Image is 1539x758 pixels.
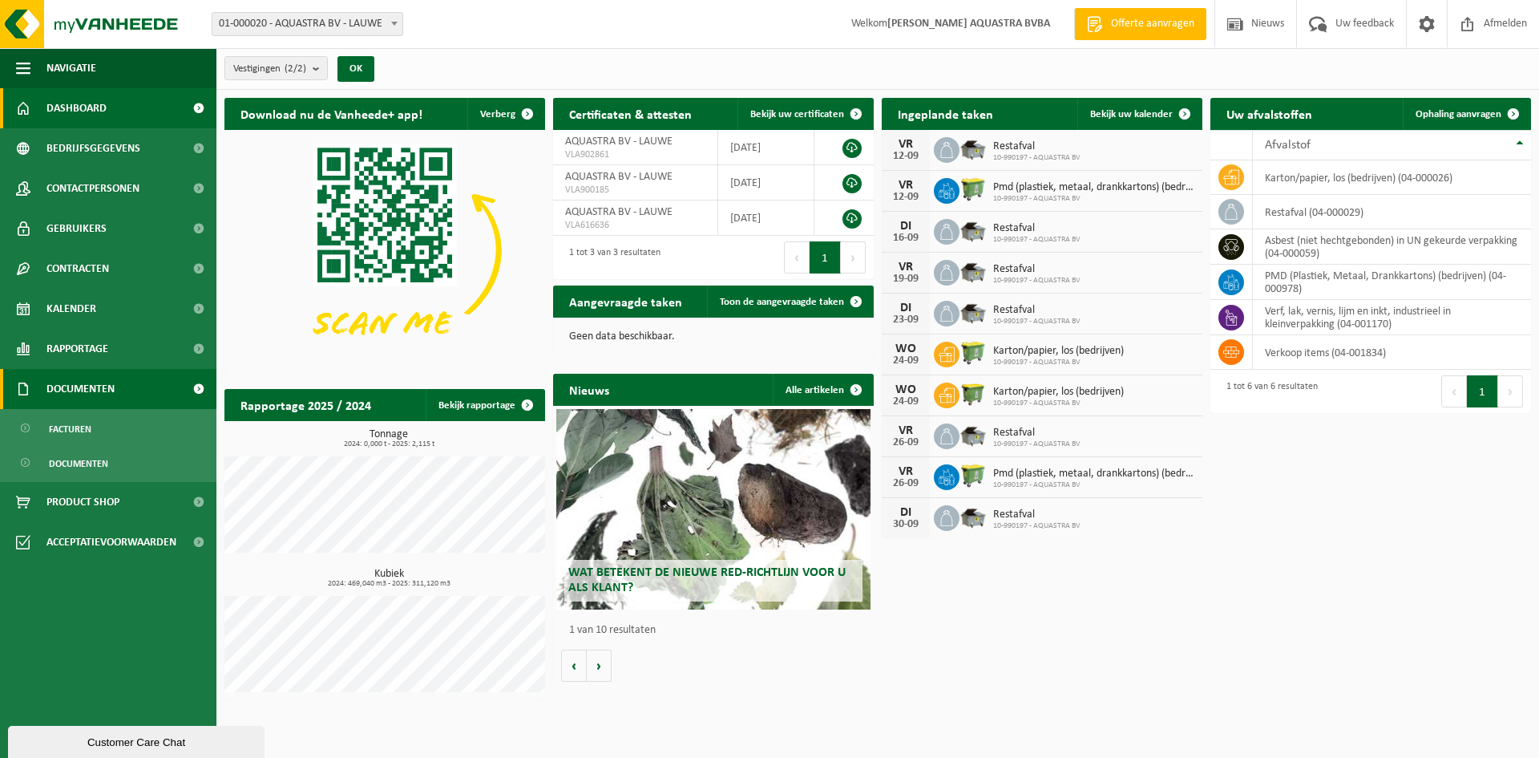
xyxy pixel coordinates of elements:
[1218,374,1318,409] div: 1 tot 6 van 6 resultaten
[993,194,1194,204] span: 10-990197 - AQUASTRA BV
[773,374,872,406] a: Alle artikelen
[46,88,107,128] span: Dashboard
[1253,229,1531,265] td: asbest (niet hechtgebonden) in UN gekeurde verpakking (04-000059)
[993,235,1081,245] span: 10-990197 - AQUASTRA BV
[553,286,698,317] h2: Aangevraagde taken
[565,136,673,148] span: AQUASTRA BV - LAUWE
[1090,109,1173,120] span: Bekijk uw kalender
[1403,98,1529,130] a: Ophaling aanvragen
[1253,335,1531,370] td: verkoop items (04-001834)
[993,427,1081,440] span: Restafval
[737,98,872,130] a: Bekijk uw certificaten
[718,165,814,201] td: [DATE]
[1441,375,1467,407] button: Previous
[959,217,987,244] img: WB-5000-GAL-GY-01
[46,329,108,369] span: Rapportage
[232,580,545,588] span: 2024: 469,040 m3 - 2025: 311,120 m3
[8,723,268,758] iframe: chat widget
[565,206,673,218] span: AQUASTRA BV - LAUWE
[561,240,660,275] div: 1 tot 3 van 3 resultaten
[750,109,844,120] span: Bekijk uw certificaten
[556,409,870,610] a: Wat betekent de nieuwe RED-richtlijn voor u als klant?
[993,345,1124,358] span: Karton/papier, los (bedrijven)
[467,98,543,130] button: Verberg
[46,249,109,289] span: Contracten
[46,48,96,88] span: Navigatie
[1253,300,1531,335] td: verf, lak, vernis, lijm en inkt, industrieel in kleinverpakking (04-001170)
[565,171,673,183] span: AQUASTRA BV - LAUWE
[959,421,987,448] img: WB-5000-GAL-GY-01
[233,57,306,81] span: Vestigingen
[1107,16,1198,32] span: Offerte aanvragen
[993,468,1194,480] span: Pmd (plastiek, metaal, drankkartons) (bedrijven)
[568,566,846,594] span: Wat betekent de nieuwe RED-richtlijn voor u als klant?
[890,396,922,407] div: 24-09
[337,56,374,82] button: OK
[553,374,625,405] h2: Nieuws
[1253,195,1531,229] td: restafval (04-000029)
[784,241,810,274] button: Previous
[46,289,96,329] span: Kalender
[569,331,858,343] p: Geen data beschikbaar.
[426,389,543,421] a: Bekijk rapportage
[569,625,866,636] p: 1 van 10 resultaten
[1210,98,1328,129] h2: Uw afvalstoffen
[1077,98,1201,130] a: Bekijk uw kalender
[959,135,987,162] img: WB-5000-GAL-GY-01
[4,448,212,478] a: Documenten
[890,302,922,314] div: DI
[993,181,1194,194] span: Pmd (plastiek, metaal, drankkartons) (bedrijven)
[890,343,922,355] div: WO
[993,153,1081,163] span: 10-990197 - AQUASTRA BV
[993,263,1081,276] span: Restafval
[993,276,1081,286] span: 10-990197 - AQUASTRA BV
[1416,109,1501,120] span: Ophaling aanvragen
[890,519,922,530] div: 30-09
[1253,265,1531,300] td: PMD (Plastiek, Metaal, Drankkartons) (bedrijven) (04-000978)
[285,63,306,74] count: (2/2)
[587,650,612,682] button: Volgende
[1265,139,1311,152] span: Afvalstof
[959,176,987,203] img: WB-0660-HPE-GN-50
[959,503,987,530] img: WB-5000-GAL-GY-01
[890,261,922,274] div: VR
[959,298,987,326] img: WB-5000-GAL-GY-01
[993,304,1081,317] span: Restafval
[46,209,107,249] span: Gebruikers
[480,109,515,120] span: Verberg
[561,650,587,682] button: Vorige
[46,482,119,522] span: Product Shop
[718,130,814,165] td: [DATE]
[882,98,1009,129] h2: Ingeplande taken
[224,56,328,80] button: Vestigingen(2/2)
[718,201,814,236] td: [DATE]
[993,399,1124,408] span: 10-990197 - AQUASTRA BV
[890,192,922,203] div: 12-09
[959,339,987,367] img: WB-0660-HPE-GN-50
[212,12,403,36] span: 01-000020 - AQUASTRA BV - LAUWE
[890,465,922,478] div: VR
[232,569,545,588] h3: Kubiek
[890,138,922,151] div: VR
[1253,160,1531,195] td: karton/papier, los (bedrijven) (04-000026)
[890,179,922,192] div: VR
[890,220,922,233] div: DI
[993,509,1081,521] span: Restafval
[707,286,872,318] a: Toon de aangevraagde taken
[46,369,115,409] span: Documenten
[46,168,139,209] span: Contactpersonen
[890,383,922,396] div: WO
[887,18,1050,30] strong: [PERSON_NAME] AQUASTRA BVBA
[224,389,387,420] h2: Rapportage 2025 / 2024
[993,386,1124,399] span: Karton/papier, los (bedrijven)
[553,98,708,129] h2: Certificaten & attesten
[890,437,922,448] div: 26-09
[993,440,1081,449] span: 10-990197 - AQUASTRA BV
[212,13,402,35] span: 01-000020 - AQUASTRA BV - LAUWE
[1467,375,1498,407] button: 1
[810,241,841,274] button: 1
[993,480,1194,490] span: 10-990197 - AQUASTRA BV
[565,184,705,197] span: VLA900185
[993,317,1081,326] span: 10-990197 - AQUASTRA BV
